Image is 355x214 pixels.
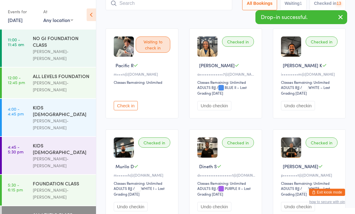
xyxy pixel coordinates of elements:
time: 11:00 - 11:45 am [8,37,24,47]
a: 4:45 -5:30 pmKIDS [DEMOGRAPHIC_DATA][PERSON_NAME]-[PERSON_NAME] [2,137,96,174]
span: Murilo D [116,163,134,169]
div: m••••••h@[DOMAIN_NAME] [114,172,172,178]
div: m•••n@[DOMAIN_NAME] [114,71,172,77]
button: Exit kiosk mode [309,189,345,196]
div: Checked in [306,137,338,148]
button: how to secure with pin [309,200,345,204]
span: [PERSON_NAME] K [283,62,322,68]
button: Undo checkin [281,202,315,211]
img: image1755228090.png [114,137,134,158]
img: image1755855615.png [281,137,301,158]
img: image1756083099.png [281,36,301,57]
div: ADULTS BJJ [281,85,299,90]
div: ALL LEVELS FOUNDATION [33,73,91,79]
time: 5:30 - 6:15 pm [8,182,23,192]
div: Checked in [222,36,254,47]
div: [PERSON_NAME]-[PERSON_NAME] [33,187,91,200]
span: Dineth S [199,163,217,169]
img: image1755767702.png [197,36,218,57]
div: i•••••••••m@[DOMAIN_NAME] [281,71,339,77]
span: Pacific R [116,62,134,68]
time: 4:00 - 4:45 pm [8,106,24,116]
div: Checked in [222,137,254,148]
div: Events for [8,7,37,17]
div: [PERSON_NAME]-[PERSON_NAME] [33,117,91,131]
div: At [43,7,73,17]
div: a•••••••••••••7@[DOMAIN_NAME] [197,71,256,77]
div: [PERSON_NAME]-[PERSON_NAME] [33,48,91,62]
img: image1759139026.png [197,137,218,158]
div: 1 [300,1,302,6]
a: 5:30 -6:15 pmFOUNDATION CLASS[PERSON_NAME]-[PERSON_NAME] [2,175,96,206]
div: KIDS [DEMOGRAPHIC_DATA] [33,104,91,117]
span: [PERSON_NAME] [283,163,318,169]
button: Undo checkin [114,202,148,211]
div: Any location [43,17,73,23]
div: ADULTS BJJ [114,186,132,191]
div: 13 [336,1,341,6]
div: ADULTS BJJ [197,186,216,191]
a: 11:00 -11:45 amNO GI FOUNDATION CLASS[PERSON_NAME]-[PERSON_NAME] [2,30,96,67]
time: 4:45 - 5:30 pm [8,144,23,154]
div: Checked in [306,36,338,47]
a: [DATE] [8,17,23,23]
a: 4:00 -4:45 pmKIDS [DEMOGRAPHIC_DATA][PERSON_NAME]-[PERSON_NAME] [2,99,96,136]
div: Drop-in successful. [255,10,347,24]
span: [PERSON_NAME] [199,62,235,68]
div: Waiting to check in [136,36,170,53]
div: Checked in [138,137,170,148]
div: Classes Remaining: Unlimited [114,80,172,85]
img: image1756709498.png [114,36,134,57]
div: Classes Remaining: Unlimited [281,181,339,186]
button: Undo checkin [281,101,315,110]
div: KIDS [DEMOGRAPHIC_DATA] [33,142,91,155]
div: [PERSON_NAME]-[PERSON_NAME] [33,79,91,93]
div: FOUNDATION CLASS [33,180,91,187]
div: p••••••••t@[DOMAIN_NAME] [281,172,339,178]
a: 12:00 -12:45 pmALL LEVELS FOUNDATION[PERSON_NAME]-[PERSON_NAME] [2,68,96,98]
button: Check in [114,101,138,110]
div: Classes Remaining: Unlimited [114,181,172,186]
div: [PERSON_NAME]-[PERSON_NAME] [33,155,91,169]
button: Undo checkin [197,101,231,110]
div: NO GI FOUNDATION CLASS [33,35,91,48]
div: Classes Remaining: Unlimited [281,80,339,85]
div: d••••••••••••••••••1@[DOMAIN_NAME] [197,172,256,178]
div: Classes Remaining: Unlimited [197,80,256,85]
div: ADULTS BJJ [281,186,299,191]
time: 12:00 - 12:45 pm [8,75,25,85]
div: ADULTS BJJ [197,85,216,90]
button: Undo checkin [197,202,231,211]
div: Classes Remaining: Unlimited [197,181,256,186]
